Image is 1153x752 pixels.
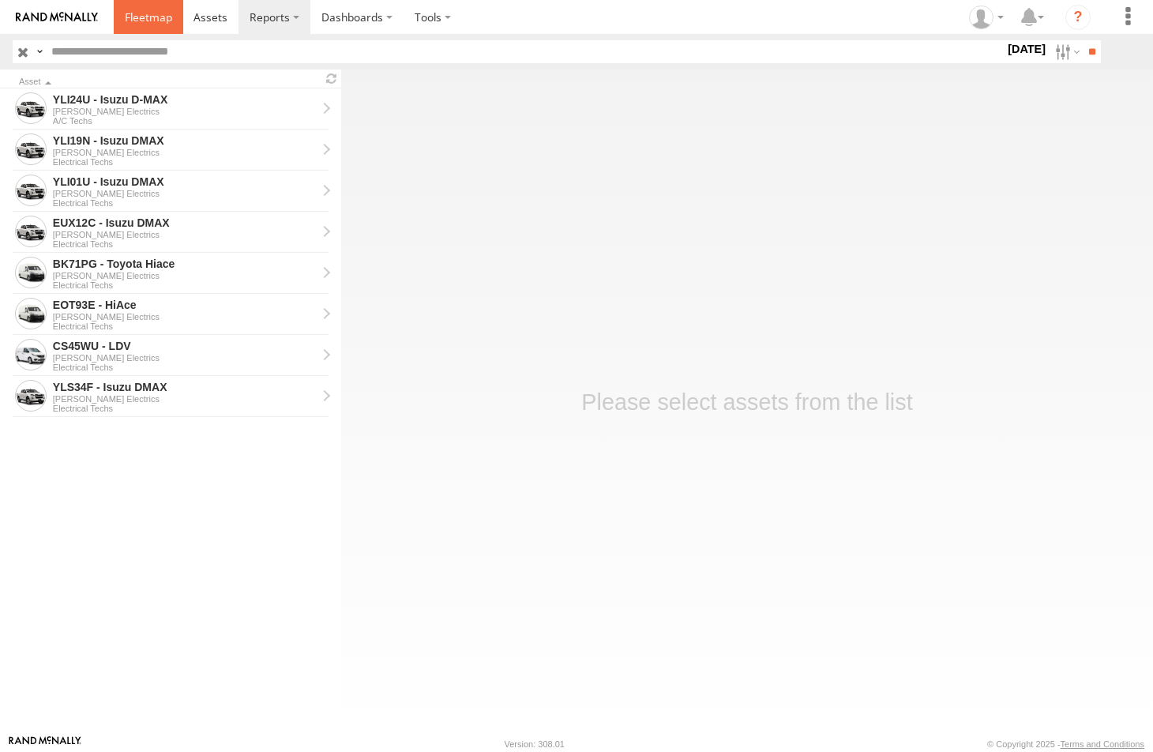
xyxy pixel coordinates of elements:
div: EUX12C - Isuzu DMAX - View Asset History [53,216,317,230]
label: Search Filter Options [1049,40,1083,63]
div: © Copyright 2025 - [987,739,1144,749]
div: [PERSON_NAME] Electrics [53,189,317,198]
div: Version: 308.01 [505,739,565,749]
div: Electrical Techs [53,239,317,249]
div: [PERSON_NAME] Electrics [53,148,317,157]
span: Refresh [322,71,341,86]
label: Search Query [33,40,46,63]
a: Visit our Website [9,736,81,752]
i: ? [1065,5,1091,30]
div: YLI19N - Isuzu DMAX - View Asset History [53,133,317,148]
div: YLI24U - Isuzu D-MAX - View Asset History [53,92,317,107]
div: BK71PG - Toyota Hiace - View Asset History [53,257,317,271]
div: [PERSON_NAME] Electrics [53,271,317,280]
div: Electrical Techs [53,157,317,167]
div: [PERSON_NAME] Electrics [53,312,317,321]
div: [PERSON_NAME] Electrics [53,230,317,239]
div: Electrical Techs [53,280,317,290]
div: CS45WU - LDV - View Asset History [53,339,317,353]
img: rand-logo.svg [16,12,98,23]
div: Click to Sort [19,78,316,86]
div: EOT93E - HiAce - View Asset History [53,298,317,312]
label: [DATE] [1005,40,1049,58]
div: A/C Techs [53,116,317,126]
div: Electrical Techs [53,321,317,331]
div: Electrical Techs [53,363,317,372]
div: YLS34F - Isuzu DMAX - View Asset History [53,380,317,394]
div: Nicole Hunt [963,6,1009,29]
div: [PERSON_NAME] Electrics [53,353,317,363]
div: [PERSON_NAME] Electrics [53,394,317,404]
a: Terms and Conditions [1061,739,1144,749]
div: YLI01U - Isuzu DMAX - View Asset History [53,175,317,189]
div: Electrical Techs [53,198,317,208]
div: [PERSON_NAME] Electrics [53,107,317,116]
div: Electrical Techs [53,404,317,413]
